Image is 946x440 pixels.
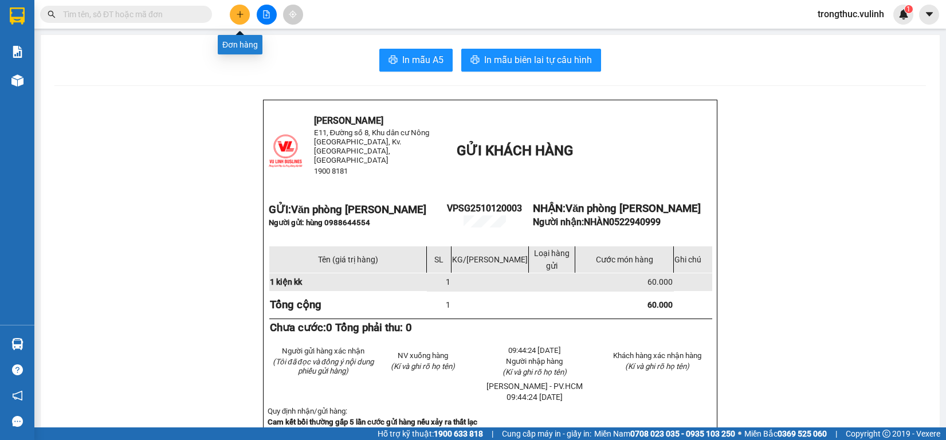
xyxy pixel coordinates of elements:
[10,7,25,25] img: logo-vxr
[457,143,573,159] span: GỬI KHÁCH HÀNG
[270,298,321,311] strong: Tổng cộng
[905,5,913,13] sup: 1
[48,10,56,18] span: search
[924,9,935,19] span: caret-down
[484,53,592,67] span: In mẫu biên lai tự cấu hình
[446,300,450,309] span: 1
[268,418,477,426] strong: Cam kết bồi thường gấp 5 lần cước gửi hàng nếu xảy ra thất lạc
[486,382,583,391] span: [PERSON_NAME] - PV.HCM
[674,246,712,273] td: Ghi chú
[326,321,412,334] span: 0 Tổng phải thu: 0
[898,9,909,19] img: icon-new-feature
[11,338,23,350] img: warehouse-icon
[506,357,563,366] span: Người nhập hàng
[575,246,674,273] td: Cước món hàng
[269,203,426,216] strong: GỬI:
[282,347,364,355] span: Người gửi hàng xác nhận
[11,74,23,87] img: warehouse-icon
[609,217,661,227] span: 0522940999
[625,362,689,371] span: (Kí và ghi rõ họ tên)
[269,218,370,227] span: Người gửi: hùng 0988644554
[268,407,347,415] span: Quy định nhận/gửi hàng:
[835,427,837,440] span: |
[12,364,23,375] span: question-circle
[314,167,348,175] span: 1900 8181
[594,427,735,440] span: Miền Nam
[434,429,483,438] strong: 1900 633 818
[778,429,827,438] strong: 0369 525 060
[630,429,735,438] strong: 0708 023 035 - 0935 103 250
[808,7,893,21] span: trongthuc.vulinh
[257,5,277,25] button: file-add
[314,128,430,164] span: E11, Đường số 8, Khu dân cư Nông [GEOGRAPHIC_DATA], Kv.[GEOGRAPHIC_DATA], [GEOGRAPHIC_DATA]
[291,203,426,216] span: Văn phòng [PERSON_NAME]
[218,35,262,54] div: Đơn hàng
[451,246,528,273] td: KG/[PERSON_NAME]
[427,246,451,273] td: SL
[533,202,701,215] strong: NHẬN:
[613,351,701,360] span: Khách hàng xác nhận hàng
[508,346,561,355] span: 09:44:24 [DATE]
[391,362,455,371] span: (Kí và ghi rõ họ tên)
[882,430,890,438] span: copyright
[533,217,661,227] strong: Người nhận:
[738,431,741,436] span: ⚪️
[402,53,443,67] span: In mẫu A5
[283,5,303,25] button: aim
[507,392,563,402] span: 09:44:24 [DATE]
[528,246,575,273] td: Loại hàng gửi
[388,55,398,66] span: printer
[502,427,591,440] span: Cung cấp máy in - giấy in:
[289,10,297,18] span: aim
[230,5,250,25] button: plus
[269,246,427,273] td: Tên (giá trị hàng)
[446,277,450,286] span: 1
[503,368,567,376] span: (Kí và ghi rõ họ tên)
[447,203,522,214] span: VPSG2510120003
[461,49,601,72] button: printerIn mẫu biên lai tự cấu hình
[470,55,480,66] span: printer
[63,8,198,21] input: Tìm tên, số ĐT hoặc mã đơn
[398,351,448,360] span: NV xuống hàng
[492,427,493,440] span: |
[744,427,827,440] span: Miền Bắc
[12,390,23,401] span: notification
[379,49,453,72] button: printerIn mẫu A5
[584,217,661,227] span: NHÀN
[12,416,23,427] span: message
[11,46,23,58] img: solution-icon
[270,321,412,334] strong: Chưa cước:
[236,10,244,18] span: plus
[566,202,701,215] span: Văn phòng [PERSON_NAME]
[314,115,383,126] span: [PERSON_NAME]
[919,5,939,25] button: caret-down
[273,357,374,375] em: (Tôi đã đọc và đồng ý nội dung phiếu gửi hàng)
[262,10,270,18] span: file-add
[269,134,303,168] img: logo
[270,277,302,286] span: 1 kiện kk
[378,427,483,440] span: Hỗ trợ kỹ thuật:
[647,277,673,286] span: 60.000
[647,300,673,309] span: 60.000
[906,5,910,13] span: 1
